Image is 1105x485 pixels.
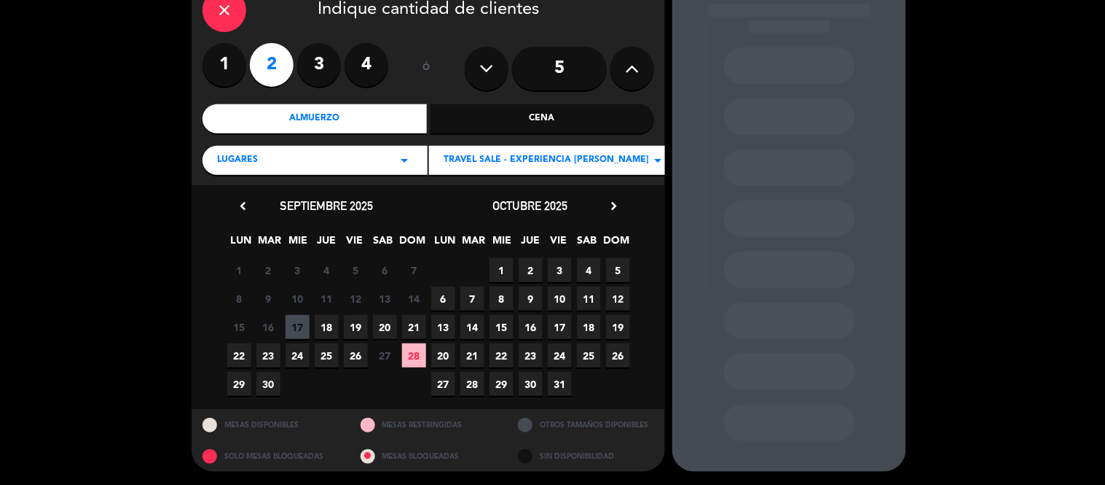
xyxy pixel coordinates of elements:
[350,441,508,472] div: MESAS BLOQUEADAS
[519,232,543,256] span: JUE
[604,232,628,256] span: DOM
[345,43,388,87] label: 4
[460,344,484,368] span: 21
[577,344,601,368] span: 25
[350,409,508,441] div: MESAS RESTRINGIDAS
[297,43,341,87] label: 3
[548,372,572,396] span: 31
[402,344,426,368] span: 28
[227,315,251,339] span: 15
[256,315,280,339] span: 16
[431,344,455,368] span: 20
[606,315,630,339] span: 19
[460,372,484,396] span: 28
[577,258,601,282] span: 4
[493,198,568,213] span: octubre 2025
[343,232,367,256] span: VIE
[548,287,572,311] span: 10
[433,232,457,256] span: LUN
[577,315,601,339] span: 18
[227,287,251,311] span: 8
[258,232,282,256] span: MAR
[344,344,368,368] span: 26
[548,258,572,282] span: 3
[606,198,621,214] i: chevron_right
[507,441,665,472] div: SIN DISPONIBILIDAD
[315,232,339,256] span: JUE
[460,315,484,339] span: 14
[256,287,280,311] span: 9
[256,344,280,368] span: 23
[315,344,339,368] span: 25
[286,258,310,282] span: 3
[402,258,426,282] span: 7
[256,372,280,396] span: 30
[227,372,251,396] span: 29
[216,1,233,19] i: close
[373,344,397,368] span: 27
[548,315,572,339] span: 17
[606,258,630,282] span: 5
[431,287,455,311] span: 6
[402,287,426,311] span: 14
[489,344,514,368] span: 22
[489,372,514,396] span: 29
[402,315,426,339] span: 21
[548,344,572,368] span: 24
[344,287,368,311] span: 12
[400,232,424,256] span: DOM
[575,232,599,256] span: SAB
[235,198,251,214] i: chevron_left
[490,232,514,256] span: MIE
[460,287,484,311] span: 7
[250,43,294,87] label: 2
[286,232,310,256] span: MIE
[519,315,543,339] span: 16
[444,153,649,168] span: TRAVEL SALE - EXPERIENCIA [PERSON_NAME]
[519,344,543,368] span: 23
[373,315,397,339] span: 20
[606,344,630,368] span: 26
[227,344,251,368] span: 22
[649,152,666,169] i: arrow_drop_down
[315,258,339,282] span: 4
[202,104,427,133] div: Almuerzo
[227,258,251,282] span: 1
[507,409,665,441] div: OTROS TAMAÑOS DIPONIBLES
[396,152,413,169] i: arrow_drop_down
[373,287,397,311] span: 13
[519,287,543,311] span: 9
[315,287,339,311] span: 11
[286,287,310,311] span: 10
[315,315,339,339] span: 18
[256,258,280,282] span: 2
[489,258,514,282] span: 1
[344,258,368,282] span: 5
[430,104,655,133] div: Cena
[344,315,368,339] span: 19
[431,372,455,396] span: 27
[547,232,571,256] span: VIE
[489,287,514,311] span: 8
[519,372,543,396] span: 30
[229,232,253,256] span: LUN
[202,43,246,87] label: 1
[462,232,486,256] span: MAR
[371,232,396,256] span: SAB
[431,315,455,339] span: 13
[192,409,350,441] div: MESAS DISPONIBLES
[192,441,350,472] div: SOLO MESAS BLOQUEADAS
[519,258,543,282] span: 2
[217,153,258,168] span: LUGARES
[577,287,601,311] span: 11
[280,198,373,213] span: septiembre 2025
[403,43,450,94] div: ó
[373,258,397,282] span: 6
[286,344,310,368] span: 24
[606,287,630,311] span: 12
[286,315,310,339] span: 17
[489,315,514,339] span: 15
